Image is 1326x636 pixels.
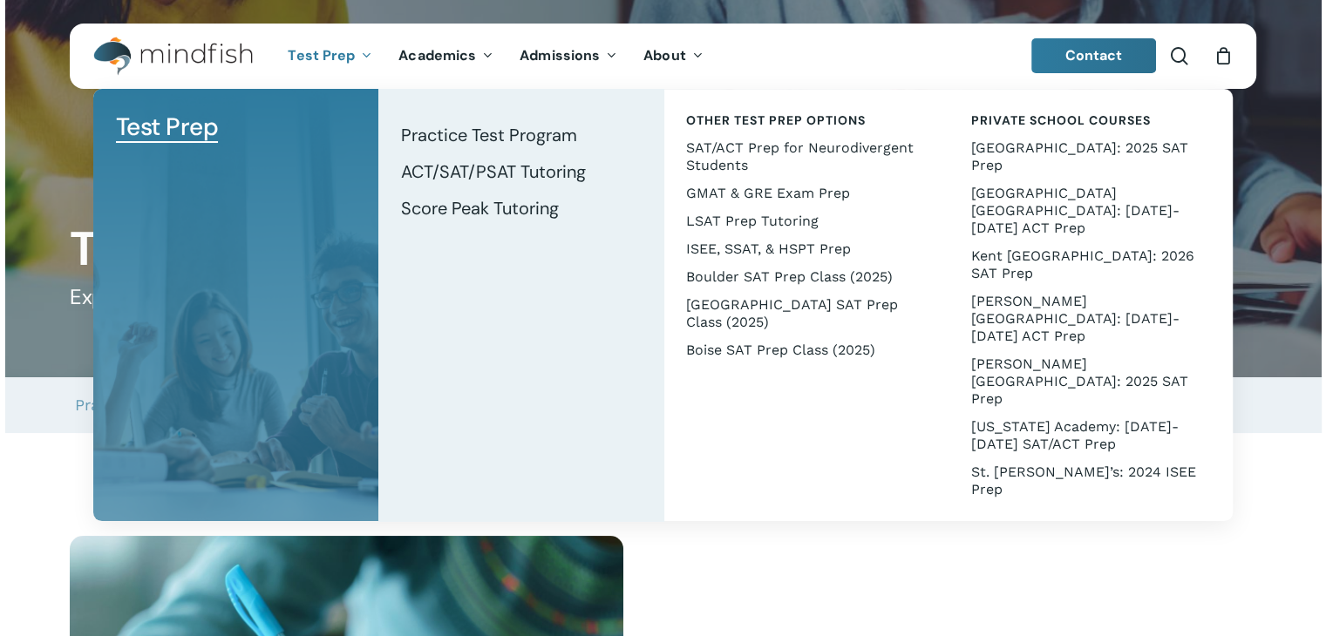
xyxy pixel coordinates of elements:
[1211,521,1302,612] iframe: Chatbot
[116,111,219,143] span: Test Prep
[275,24,716,89] nav: Main Menu
[398,46,476,64] span: Academics
[507,49,630,64] a: Admissions
[75,377,242,433] a: Practice Test Program
[385,49,507,64] a: Academics
[630,49,717,64] a: About
[643,46,686,64] span: About
[520,46,600,64] span: Admissions
[970,112,1150,128] span: Private School Courses
[681,106,931,134] a: Other Test Prep Options
[1065,46,1123,64] span: Contact
[288,46,355,64] span: Test Prep
[70,24,1256,89] header: Main Menu
[965,106,1215,134] a: Private School Courses
[70,221,1255,277] h1: Test Prep Tutoring
[70,283,1255,311] h5: Expert Guidance to Achieve Your Goals on the SAT, ACT and PSAT
[111,106,361,148] a: Test Prep
[1031,38,1157,73] a: Contact
[1214,46,1233,65] a: Cart
[686,112,866,128] span: Other Test Prep Options
[275,49,385,64] a: Test Prep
